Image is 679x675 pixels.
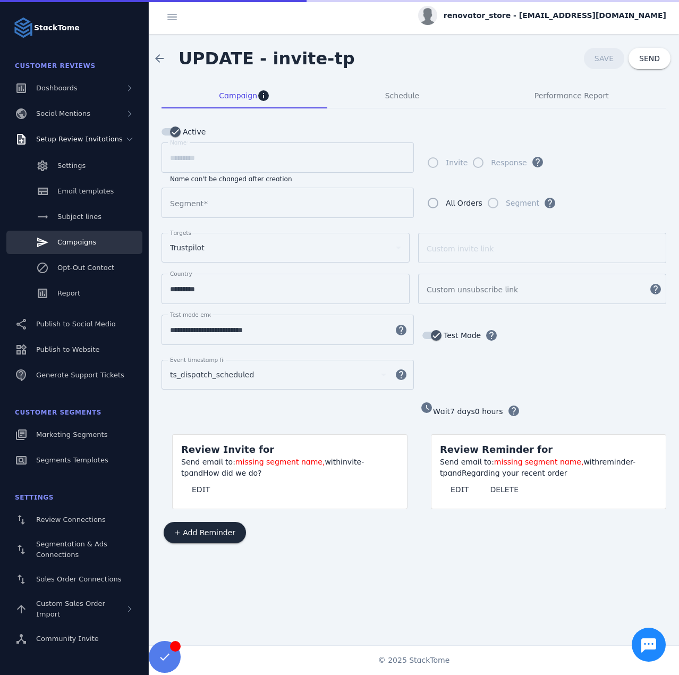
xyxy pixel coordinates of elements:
[170,368,254,381] span: ts_dispatch_scheduled
[451,486,469,493] span: EDIT
[6,627,142,651] a: Community Invite
[444,156,468,169] label: Invite
[385,92,419,99] span: Schedule
[57,187,114,195] span: Email templates
[6,364,142,387] a: Generate Support Tickets
[170,230,191,236] mat-label: Targets
[440,444,553,455] span: Review Reminder for
[181,125,206,138] label: Active
[192,486,210,493] span: EDIT
[504,197,539,209] label: Segment
[6,313,142,336] a: Publish to Social Media
[6,256,142,280] a: Opt-Out Contact
[6,568,142,591] a: Sales Order Connections
[629,48,670,69] button: SEND
[170,283,401,296] input: Country
[34,22,80,33] strong: StackTome
[446,197,482,209] div: All Orders
[36,516,106,524] span: Review Connections
[170,199,203,208] mat-label: Segment
[6,449,142,472] a: Segments Templates
[170,357,232,363] mat-label: Event timestamp field
[57,264,114,272] span: Opt-Out Contact
[36,84,78,92] span: Dashboards
[15,409,101,416] span: Customer Segments
[36,135,123,143] span: Setup Review Invitations
[427,285,518,294] mat-label: Custom unsubscribe link
[440,457,657,479] div: reminder-tp Regarding your recent order
[6,534,142,566] a: Segmentation & Ads Connections
[427,244,494,253] mat-label: Custom invite link
[170,173,292,183] mat-hint: Name can't be changed after creation
[235,458,325,466] span: missing segment name,
[36,345,99,353] span: Publish to Website
[170,241,205,254] span: Trustpilot
[534,92,609,99] span: Performance Report
[181,444,274,455] span: Review Invite for
[639,55,660,62] span: SEND
[181,457,398,479] div: invite-tp How did we do?
[418,6,666,25] button: renovator_store - [EMAIL_ADDRESS][DOMAIN_NAME]
[479,479,529,500] button: DELETE
[36,371,124,379] span: Generate Support Tickets
[420,401,433,414] mat-icon: watch_later
[164,522,246,543] button: + Add Reminder
[475,407,503,416] span: 0 hours
[36,431,107,438] span: Marketing Segments
[181,479,220,500] button: EDIT
[6,205,142,229] a: Subject lines
[189,469,203,477] span: and
[388,324,414,336] mat-icon: help
[36,635,99,643] span: Community Invite
[170,139,186,146] mat-label: Name
[450,407,475,416] span: 7 days
[444,10,666,21] span: renovator_store - [EMAIL_ADDRESS][DOMAIN_NAME]
[325,458,341,466] span: with
[378,655,450,666] span: © 2025 StackTome
[490,486,519,493] span: DELETE
[15,494,54,501] span: Settings
[447,469,462,477] span: and
[440,458,494,466] span: Send email to:
[36,320,116,328] span: Publish to Social Media
[36,600,105,618] span: Custom Sales Order Import
[174,529,235,536] span: + Add Reminder
[6,154,142,178] a: Settings
[36,456,108,464] span: Segments Templates
[433,407,450,416] span: Wait
[57,289,80,297] span: Report
[36,109,90,117] span: Social Mentions
[418,6,437,25] img: profile.jpg
[170,197,405,209] input: Segment
[57,213,101,221] span: Subject lines
[170,311,216,318] mat-label: Test mode email
[219,92,257,99] span: Campaign
[6,508,142,531] a: Review Connections
[57,162,86,170] span: Settings
[57,238,96,246] span: Campaigns
[13,17,34,38] img: Logo image
[6,231,142,254] a: Campaigns
[181,458,235,466] span: Send email to:
[6,180,142,203] a: Email templates
[170,271,192,277] mat-label: Country
[494,458,584,466] span: missing segment name,
[6,423,142,446] a: Marketing Segments
[36,575,121,583] span: Sales Order Connections
[36,540,107,559] span: Segmentation & Ads Connections
[583,458,599,466] span: with
[179,48,355,69] span: UPDATE - invite-tp
[442,329,481,342] label: Test Mode
[388,368,414,381] mat-icon: help
[440,479,479,500] button: EDIT
[15,62,96,70] span: Customer Reviews
[6,282,142,305] a: Report
[489,156,527,169] label: Response
[257,89,270,102] mat-icon: info
[6,338,142,361] a: Publish to Website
